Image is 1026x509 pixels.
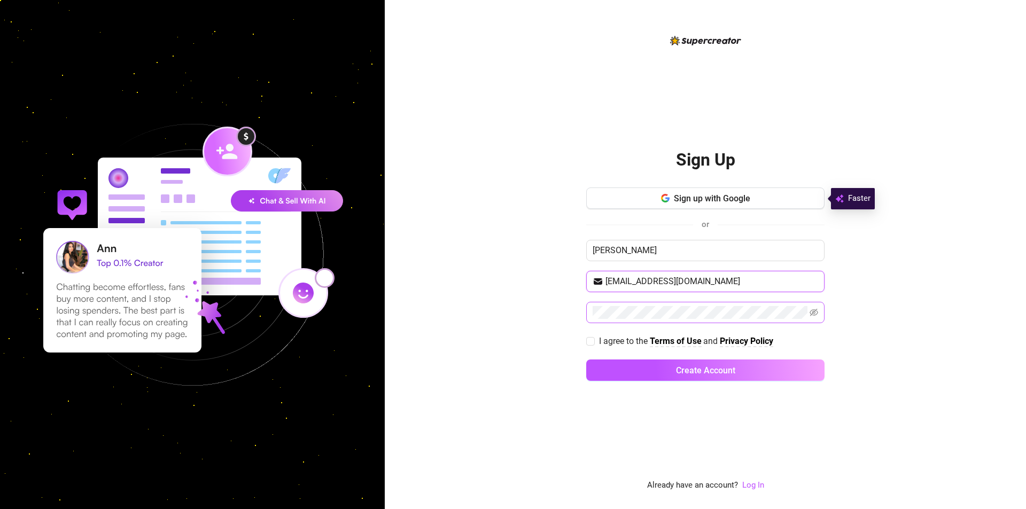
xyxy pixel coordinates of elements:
span: and [703,336,720,346]
img: svg%3e [835,192,844,205]
strong: Privacy Policy [720,336,773,346]
input: Enter your Name [586,240,825,261]
img: logo-BBDzfeDw.svg [670,36,741,45]
span: Already have an account? [647,479,738,492]
strong: Terms of Use [650,336,702,346]
a: Log In [742,480,764,490]
span: Faster [848,192,870,205]
img: signup-background-D0MIrEPF.svg [7,70,377,440]
button: Sign up with Google [586,187,825,209]
a: Log In [742,479,764,492]
span: or [702,220,709,229]
span: eye-invisible [810,308,818,317]
span: Sign up with Google [674,193,750,203]
h2: Sign Up [676,149,735,171]
button: Create Account [586,359,825,381]
a: Terms of Use [650,336,702,347]
a: Privacy Policy [720,336,773,347]
span: Create Account [676,365,735,375]
span: I agree to the [599,336,650,346]
input: Your email [605,275,818,288]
